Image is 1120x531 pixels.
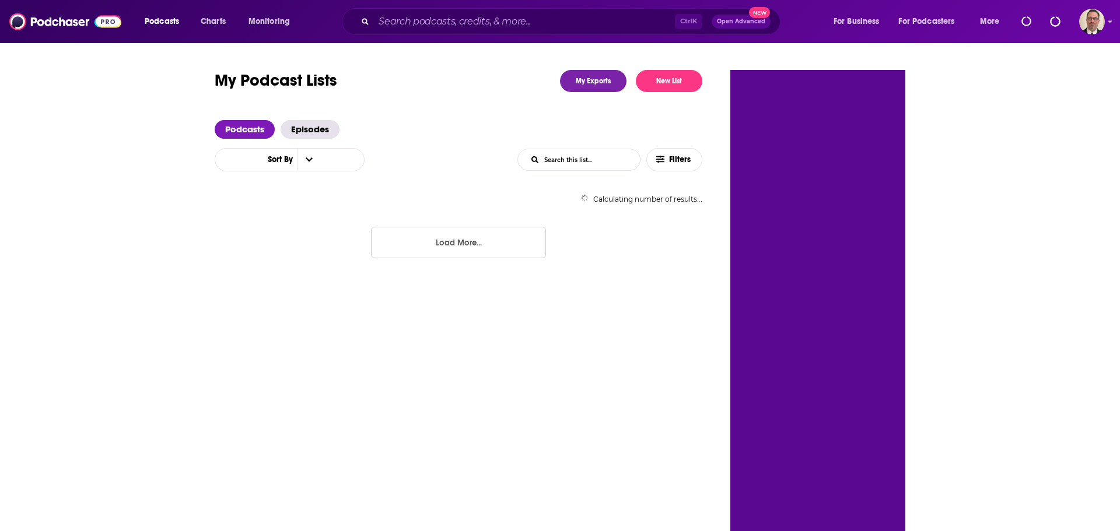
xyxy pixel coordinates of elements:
[249,13,290,30] span: Monitoring
[353,8,792,35] div: Search podcasts, credits, & more...
[215,70,337,92] h1: My Podcast Lists
[560,70,626,92] a: My Exports
[136,12,194,31] button: open menu
[891,12,972,31] button: open menu
[825,12,894,31] button: open menu
[371,227,546,258] button: Load More...
[749,7,770,18] span: New
[646,148,702,171] button: Filters
[297,149,321,171] button: open menu
[675,14,702,29] span: Ctrl K
[834,13,880,30] span: For Business
[215,148,365,171] h2: Choose List sort
[145,13,179,30] span: Podcasts
[258,156,297,164] span: Sort By
[215,120,275,139] a: Podcasts
[240,12,305,31] button: open menu
[215,195,702,203] div: Calculating number of results...
[258,156,297,164] button: open menu
[712,15,771,29] button: Open AdvancedNew
[972,12,1014,31] button: open menu
[374,12,675,31] input: Search podcasts, credits, & more...
[281,120,339,139] a: Episodes
[1079,9,1105,34] img: User Profile
[1079,9,1105,34] button: Show profile menu
[898,13,954,30] span: For Podcasters
[1079,9,1105,34] span: Logged in as PercPodcast
[9,10,121,33] img: Podchaser - Follow, Share and Rate Podcasts
[717,19,765,24] span: Open Advanced
[193,12,233,31] a: Charts
[201,13,226,30] span: Charts
[980,13,1000,30] span: More
[669,156,692,164] span: Filters
[636,70,702,92] button: New List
